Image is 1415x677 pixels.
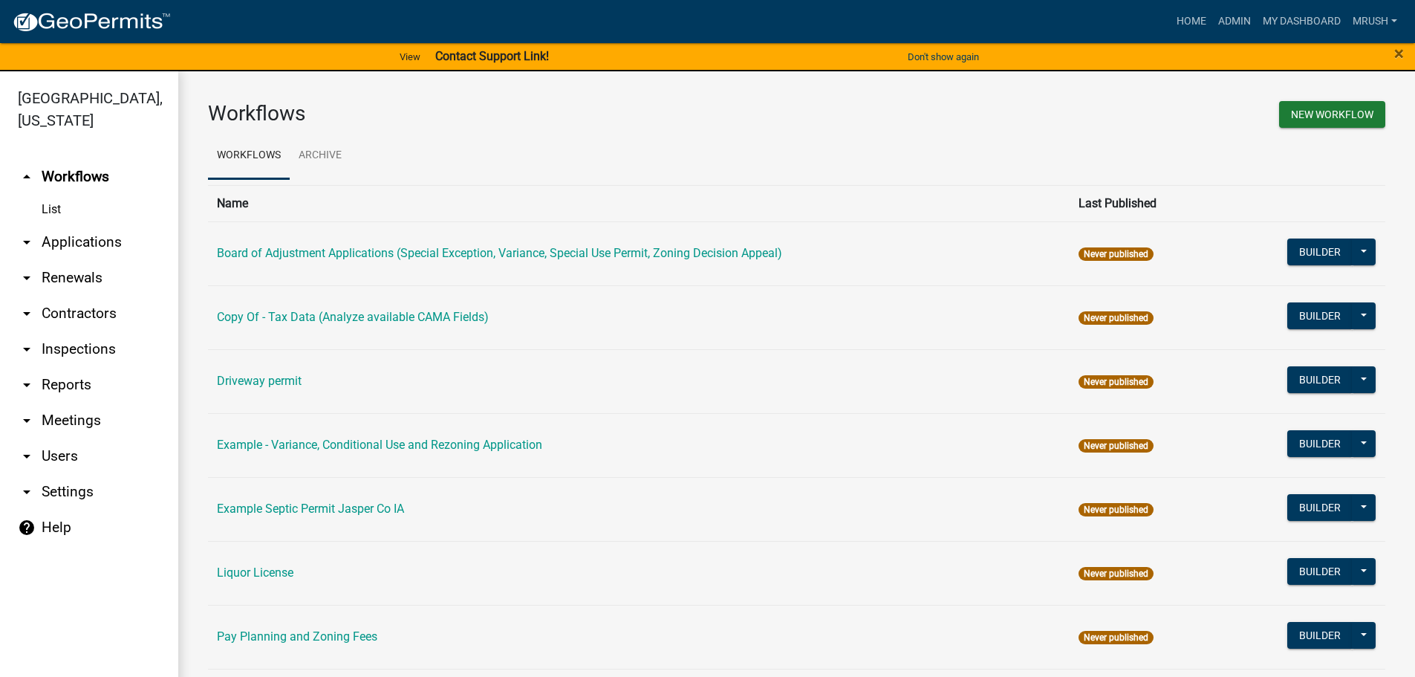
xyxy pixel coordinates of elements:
[18,519,36,537] i: help
[1079,631,1154,644] span: Never published
[18,305,36,323] i: arrow_drop_down
[18,447,36,465] i: arrow_drop_down
[1079,375,1154,389] span: Never published
[1079,567,1154,580] span: Never published
[902,45,985,69] button: Don't show again
[208,101,786,126] h3: Workflows
[1347,7,1403,36] a: MRush
[1287,622,1353,649] button: Builder
[208,132,290,180] a: Workflows
[1287,239,1353,265] button: Builder
[1287,430,1353,457] button: Builder
[1257,7,1347,36] a: My Dashboard
[1287,558,1353,585] button: Builder
[290,132,351,180] a: Archive
[18,269,36,287] i: arrow_drop_down
[217,438,542,452] a: Example - Variance, Conditional Use and Rezoning Application
[217,629,377,644] a: Pay Planning and Zoning Fees
[18,412,36,430] i: arrow_drop_down
[217,246,782,260] a: Board of Adjustment Applications (Special Exception, Variance, Special Use Permit, Zoning Decisio...
[1070,185,1226,221] th: Last Published
[208,185,1070,221] th: Name
[217,374,302,388] a: Driveway permit
[435,49,549,63] strong: Contact Support Link!
[18,483,36,501] i: arrow_drop_down
[18,233,36,251] i: arrow_drop_down
[18,168,36,186] i: arrow_drop_up
[1171,7,1212,36] a: Home
[1394,45,1404,62] button: Close
[1287,366,1353,393] button: Builder
[1079,439,1154,453] span: Never published
[217,566,293,580] a: Liquor License
[1079,311,1154,325] span: Never published
[18,376,36,394] i: arrow_drop_down
[18,340,36,358] i: arrow_drop_down
[1287,302,1353,329] button: Builder
[1394,43,1404,64] span: ×
[1079,503,1154,516] span: Never published
[217,310,489,324] a: Copy Of - Tax Data (Analyze available CAMA Fields)
[1212,7,1257,36] a: Admin
[394,45,426,69] a: View
[1287,494,1353,521] button: Builder
[217,502,404,516] a: Example Septic Permit Jasper Co IA
[1079,247,1154,261] span: Never published
[1279,101,1385,128] button: New Workflow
